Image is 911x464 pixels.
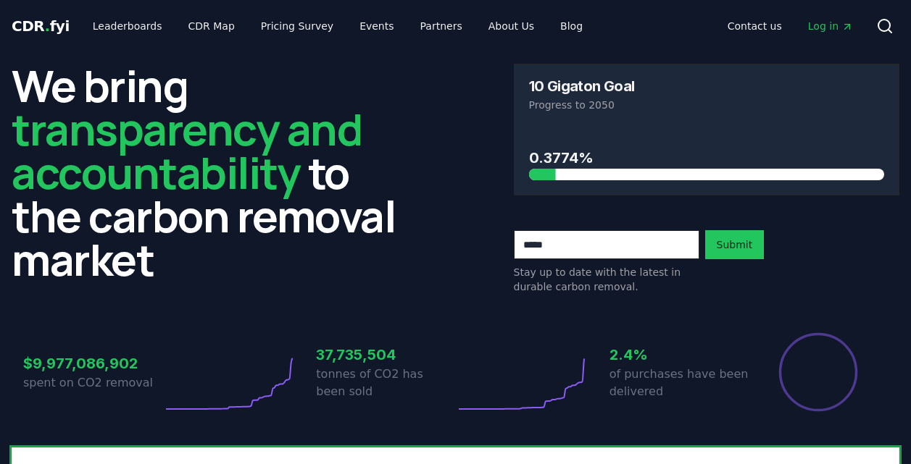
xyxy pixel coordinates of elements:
[705,230,765,259] button: Submit
[348,13,405,39] a: Events
[12,17,70,35] span: CDR fyi
[549,13,594,39] a: Blog
[12,16,70,36] a: CDR.fyi
[316,344,455,366] h3: 37,735,504
[778,332,859,413] div: Percentage of sales delivered
[81,13,174,39] a: Leaderboards
[477,13,546,39] a: About Us
[12,99,362,202] span: transparency and accountability
[12,64,398,281] h2: We bring to the carbon removal market
[316,366,455,400] p: tonnes of CO2 has been sold
[45,17,50,35] span: .
[610,344,749,366] h3: 2.4%
[610,366,749,400] p: of purchases have been delivered
[529,147,885,169] h3: 0.3774%
[249,13,345,39] a: Pricing Survey
[23,353,162,374] h3: $9,977,086,902
[808,19,853,33] span: Log in
[796,13,865,39] a: Log in
[81,13,594,39] nav: Main
[514,265,699,294] p: Stay up to date with the latest in durable carbon removal.
[529,98,885,112] p: Progress to 2050
[177,13,246,39] a: CDR Map
[716,13,865,39] nav: Main
[409,13,474,39] a: Partners
[529,79,635,93] h3: 10 Gigaton Goal
[716,13,794,39] a: Contact us
[23,374,162,392] p: spent on CO2 removal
